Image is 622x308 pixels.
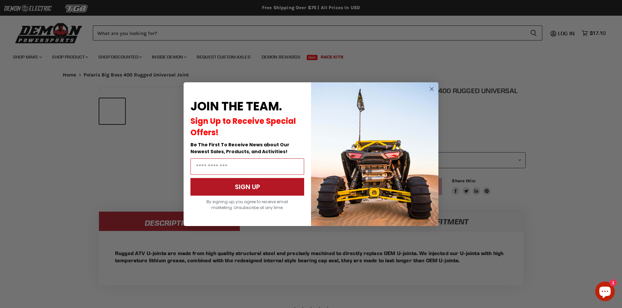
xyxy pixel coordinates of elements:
span: By signing up, you agree to receive email marketing. Unsubscribe at any time. [206,199,288,210]
span: Be The First To Receive News about Our Newest Sales, Products, and Activities! [190,141,289,155]
input: Email Address [190,158,304,175]
span: JOIN THE TEAM. [190,98,282,115]
inbox-online-store-chat: Shopify online store chat [593,282,617,303]
span: Sign Up to Receive Special Offers! [190,116,296,138]
button: Close dialog [428,85,436,93]
img: a9095488-b6e7-41ba-879d-588abfab540b.jpeg [311,82,438,226]
button: SIGN UP [190,178,304,196]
